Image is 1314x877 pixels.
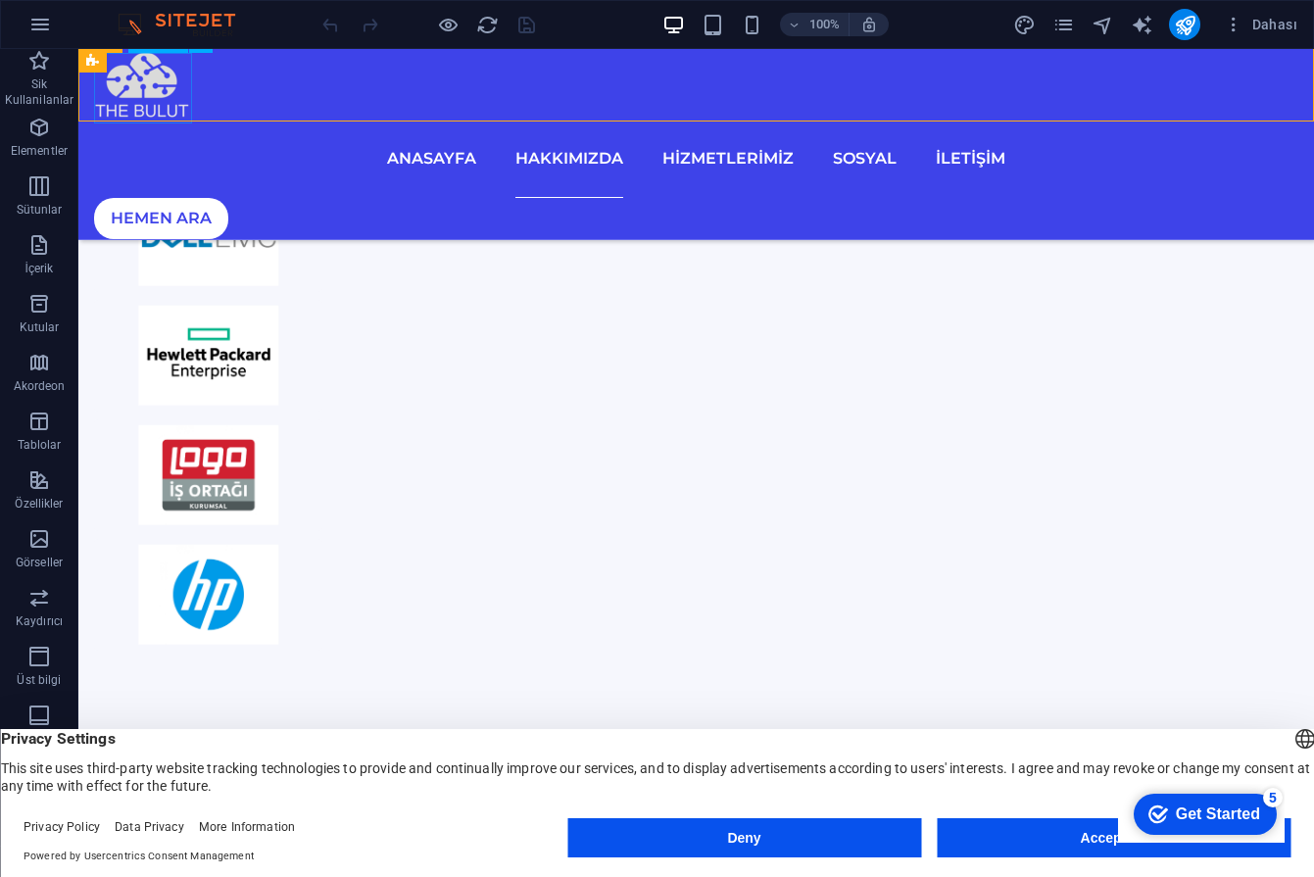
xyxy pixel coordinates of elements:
[809,13,841,36] h6: 100%
[14,378,66,394] p: Akordeon
[475,13,499,36] button: reload
[113,13,260,36] img: Editor Logo
[11,143,68,159] p: Elementler
[24,261,53,276] p: İçerik
[17,672,61,688] p: Üst bilgi
[15,496,63,512] p: Özellikler
[860,16,878,33] i: Yeniden boyutlandırmada yakınlaştırma düzeyini seçilen cihaza uyacak şekilde otomatik olarak ayarla.
[1224,15,1297,34] span: Dahası
[17,202,63,218] p: Sütunlar
[476,14,499,36] i: Sayfayı yeniden yükleyin
[1092,14,1114,36] i: Navigatör
[16,613,63,629] p: Kaydırıcı
[1013,14,1036,36] i: Tasarım (Ctrl+Alt+Y)
[1052,14,1075,36] i: Sayfalar (Ctrl+Alt+S)
[18,437,62,453] p: Tablolar
[20,319,60,335] p: Kutular
[16,555,63,570] p: Görseller
[1169,9,1200,40] button: publish
[1051,13,1075,36] button: pages
[1130,13,1153,36] button: text_generator
[1216,9,1305,40] button: Dahası
[16,10,159,51] div: Get Started 5 items remaining, 0% complete
[1174,14,1196,36] i: Yayınla
[145,4,165,24] div: 5
[436,13,460,36] button: Ön izleme modundan çıkıp düzenlemeye devam etmek için buraya tıklayın
[1091,13,1114,36] button: navigator
[1131,14,1153,36] i: AI Writer
[58,22,142,39] div: Get Started
[1012,13,1036,36] button: design
[780,13,850,36] button: 100%
[16,771,1197,863] span: The Bulut Teknoloji Veri Merkezi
